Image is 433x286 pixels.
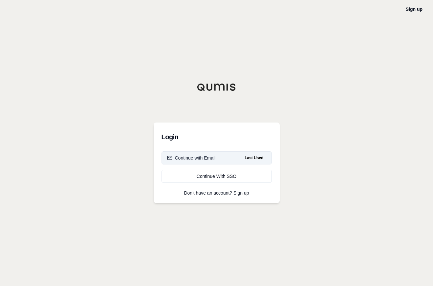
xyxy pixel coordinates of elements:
[167,173,266,180] div: Continue With SSO
[197,83,236,91] img: Qumis
[162,130,272,143] h3: Login
[167,155,216,161] div: Continue with Email
[242,154,266,162] span: Last Used
[233,190,249,196] a: Sign up
[162,151,272,164] button: Continue with EmailLast Used
[162,191,272,195] p: Don't have an account?
[406,7,422,12] a: Sign up
[162,170,272,183] a: Continue With SSO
